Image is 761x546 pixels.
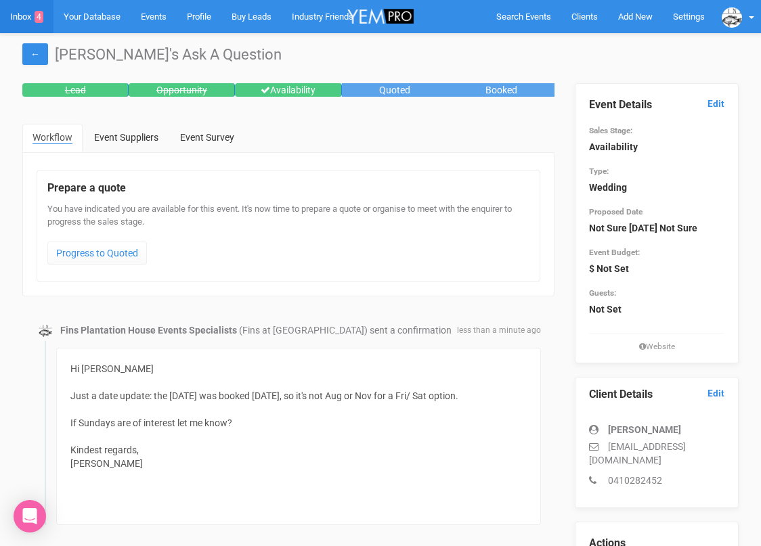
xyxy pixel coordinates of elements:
[22,124,83,152] a: Workflow
[589,97,724,113] legend: Event Details
[589,141,638,152] strong: Availability
[589,263,629,274] strong: $ Not Set
[129,83,235,97] div: Opportunity
[170,124,244,151] a: Event Survey
[589,248,640,257] small: Event Budget:
[589,304,622,315] strong: Not Set
[722,7,742,28] img: data
[22,47,739,63] h1: [PERSON_NAME]'s Ask A Question
[589,182,627,193] strong: Wedding
[70,362,527,511] div: Hi [PERSON_NAME] Just a date update: the [DATE] was booked [DATE], so it's not Aug or Nov for a F...
[47,242,147,265] a: Progress to Quoted
[571,12,598,22] span: Clients
[589,341,724,352] small: Website
[39,324,52,338] img: data
[342,83,448,97] div: Quoted
[47,181,529,196] legend: Prepare a quote
[457,325,541,336] span: less than a minute ago
[608,424,681,435] strong: [PERSON_NAME]
[22,43,48,65] a: ←
[84,124,169,151] a: Event Suppliers
[589,474,724,487] p: 0410282452
[496,12,551,22] span: Search Events
[589,387,724,403] legend: Client Details
[47,203,529,271] div: You have indicated you are available for this event. It's now time to prepare a quote or organise...
[589,126,632,135] small: Sales Stage:
[589,166,609,176] small: Type:
[235,83,341,97] div: Availability
[60,325,237,336] strong: Fins Plantation House Events Specialists
[14,500,46,532] div: Open Intercom Messenger
[589,288,616,298] small: Guests:
[589,207,643,217] small: Proposed Date
[618,12,653,22] span: Add New
[239,325,452,336] span: (Fins at [GEOGRAPHIC_DATA]) sent a confirmation
[35,11,43,23] span: 4
[589,440,724,467] p: [EMAIL_ADDRESS][DOMAIN_NAME]
[448,83,555,97] div: Booked
[589,223,697,233] strong: Not Sure [DATE] Not Sure
[708,387,724,400] a: Edit
[22,83,129,97] div: Lead
[708,97,724,110] a: Edit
